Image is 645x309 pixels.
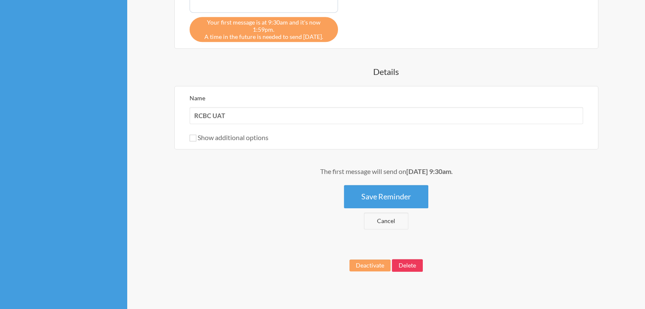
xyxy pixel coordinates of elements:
[190,135,196,141] input: Show additional options
[190,107,583,124] input: We suggest a 2 to 4 word name
[364,212,408,229] a: Cancel
[144,66,628,77] h4: Details
[406,167,451,175] strong: [DATE] 9:30am
[144,166,628,177] div: The first message will send on .
[392,259,423,272] button: Delete
[196,19,332,33] span: Your first message is at 9:30am and it's now 1:59pm.
[190,94,205,102] label: Name
[344,185,428,208] button: Save Reminder
[190,133,268,141] label: Show additional options
[349,259,391,271] button: Deactivate
[190,17,338,42] div: A time in the future is needed to send [DATE].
